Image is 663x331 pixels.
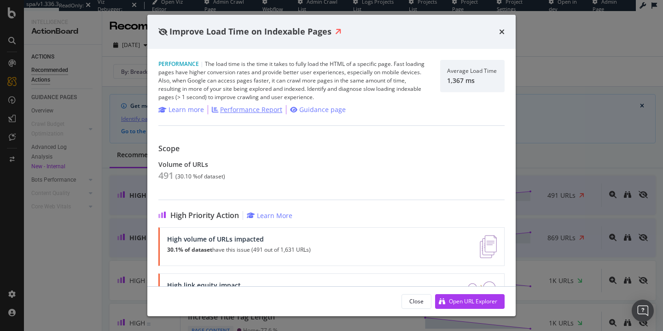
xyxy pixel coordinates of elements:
[167,281,326,289] div: High link equity impact
[409,297,424,305] div: Close
[169,105,204,114] div: Learn more
[401,294,431,309] button: Close
[257,211,292,220] div: Learn More
[147,15,516,316] div: modal
[480,235,497,258] img: e5DMFwAAAABJRU5ErkJggg==
[299,105,346,114] div: Guidance page
[158,105,204,114] a: Learn more
[468,281,497,304] img: DDxVyA23.png
[167,235,311,243] div: High volume of URLs impacted
[167,246,212,254] strong: 30.1% of dataset
[632,300,654,322] div: Open Intercom Messenger
[170,211,239,220] span: High Priority Action
[447,77,497,84] div: 1,367 ms
[212,105,282,114] a: Performance Report
[158,60,429,101] div: The load time is the time it takes to fully load the HTML of a specific page. Fast loading pages ...
[158,144,505,153] div: Scope
[158,28,168,35] div: eye-slash
[220,105,282,114] div: Performance Report
[158,160,505,168] div: Volume of URLs
[290,105,346,114] a: Guidance page
[447,68,497,74] div: Average Load Time
[247,211,292,220] a: Learn More
[435,294,505,309] button: Open URL Explorer
[158,170,174,181] div: 491
[169,26,331,37] span: Improve Load Time on Indexable Pages
[167,247,311,253] p: have this issue (491 out of 1,631 URLs)
[499,26,505,38] div: times
[158,60,199,68] span: Performance
[200,60,204,68] span: |
[175,173,225,180] div: ( 30.10 % of dataset )
[449,297,497,305] div: Open URL Explorer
